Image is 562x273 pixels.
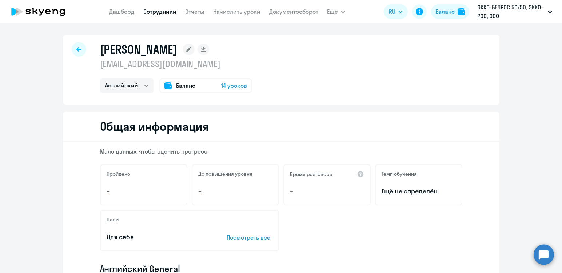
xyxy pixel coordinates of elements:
[100,58,252,70] p: [EMAIL_ADDRESS][DOMAIN_NAME]
[185,8,204,15] a: Отчеты
[458,8,465,15] img: balance
[107,187,181,196] p: –
[290,187,364,196] p: –
[198,187,272,196] p: –
[107,232,204,242] p: Для себя
[143,8,176,15] a: Сотрудники
[389,7,395,16] span: RU
[327,7,338,16] span: Ещё
[100,42,177,57] h1: [PERSON_NAME]
[382,171,417,177] h5: Темп обучения
[198,171,252,177] h5: До повышения уровня
[100,147,462,155] p: Мало данных, чтобы оценить прогресс
[477,3,545,20] p: ЭККО-БЕЛРОС 50/50, ЭККО-РОС, ООО
[221,81,247,90] span: 14 уроков
[474,3,556,20] button: ЭККО-БЕЛРОС 50/50, ЭККО-РОС, ООО
[107,216,119,223] h5: Цели
[176,81,195,90] span: Баланс
[213,8,260,15] a: Начислить уроки
[327,4,345,19] button: Ещё
[100,119,209,134] h2: Общая информация
[431,4,469,19] button: Балансbalance
[384,4,408,19] button: RU
[269,8,318,15] a: Документооборот
[290,171,332,178] h5: Время разговора
[107,171,130,177] h5: Пройдено
[382,187,456,196] span: Ещё не определён
[435,7,455,16] div: Баланс
[109,8,135,15] a: Дашборд
[227,233,272,242] p: Посмотреть все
